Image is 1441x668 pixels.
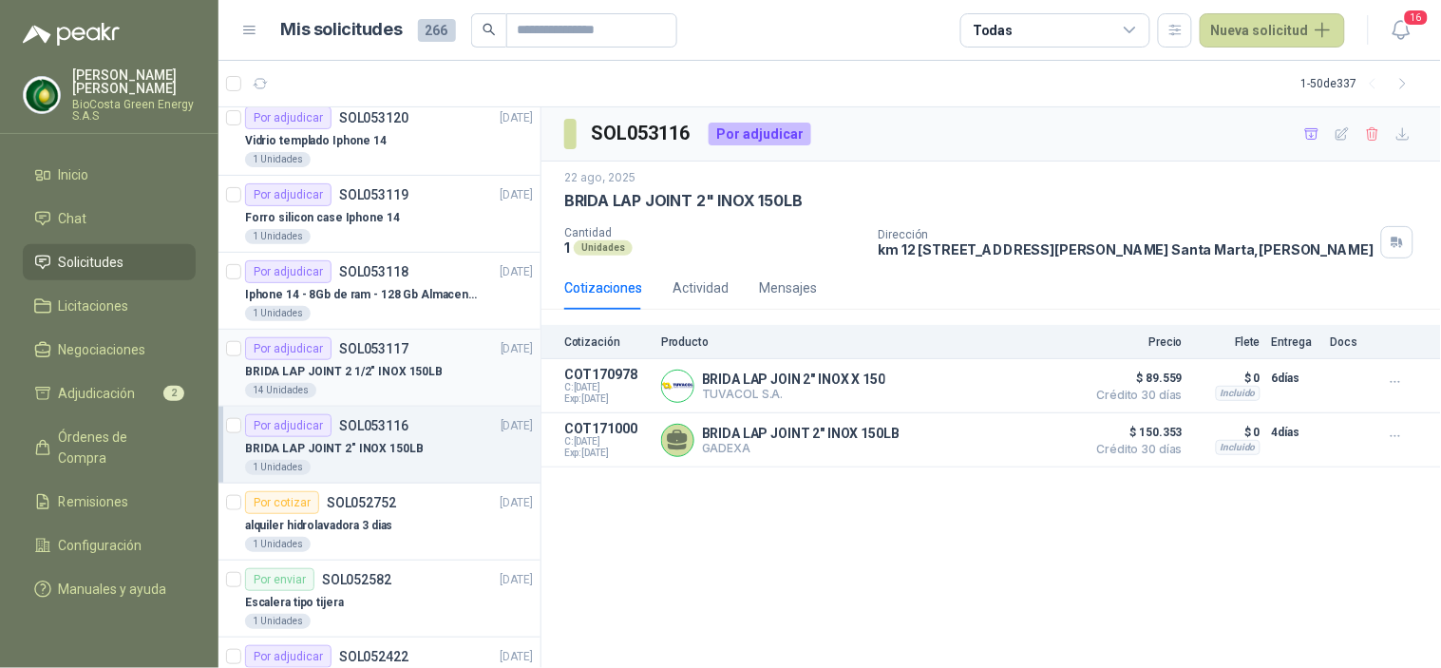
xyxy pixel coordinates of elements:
[973,20,1013,41] div: Todas
[501,263,533,281] p: [DATE]
[59,339,146,360] span: Negociaciones
[218,99,540,176] a: Por adjudicarSOL053120[DATE] Vidrio templado Iphone 141 Unidades
[245,152,311,167] div: 1 Unidades
[673,277,729,298] div: Actividad
[1194,335,1261,349] p: Flete
[59,208,87,229] span: Chat
[759,277,817,298] div: Mensajes
[1403,9,1430,27] span: 16
[218,253,540,330] a: Por adjudicarSOL053118[DATE] Iphone 14 - 8Gb de ram - 128 Gb Almacenamiento1 Unidades
[281,16,403,44] h1: Mis solicitudes
[1216,386,1261,401] div: Incluido
[564,393,650,405] span: Exp: [DATE]
[23,244,196,280] a: Solicitudes
[59,535,142,556] span: Configuración
[59,491,129,512] span: Remisiones
[1331,335,1369,349] p: Docs
[245,440,424,458] p: BRIDA LAP JOINT 2" INOX 150LB
[72,68,196,95] p: [PERSON_NAME] [PERSON_NAME]
[245,183,332,206] div: Por adjudicar
[245,337,332,360] div: Por adjudicar
[418,19,456,42] span: 266
[23,527,196,563] a: Configuración
[163,386,184,401] span: 2
[339,419,408,432] p: SOL053116
[59,252,124,273] span: Solicitudes
[245,209,400,227] p: Forro silicon case Iphone 14
[23,288,196,324] a: Licitaciones
[72,99,196,122] p: BioCosta Green Energy S.A.S
[1088,390,1183,401] span: Crédito 30 días
[218,407,540,484] a: Por adjudicarSOL053116[DATE] BRIDA LAP JOINT 2" INOX 150LB1 Unidades
[245,460,311,475] div: 1 Unidades
[564,367,650,382] p: COT170978
[1272,367,1319,390] p: 6 días
[245,286,482,304] p: Iphone 14 - 8Gb de ram - 128 Gb Almacenamiento
[574,240,633,256] div: Unidades
[23,571,196,607] a: Manuales y ayuda
[339,188,408,201] p: SOL053119
[1088,335,1183,349] p: Precio
[23,200,196,237] a: Chat
[564,277,642,298] div: Cotizaciones
[1194,421,1261,444] p: $ 0
[59,296,129,316] span: Licitaciones
[564,169,635,187] p: 22 ago, 2025
[245,260,332,283] div: Por adjudicar
[23,157,196,193] a: Inicio
[23,23,120,46] img: Logo peakr
[879,241,1375,258] p: km 12 [STREET_ADDRESS][PERSON_NAME] Santa Marta , [PERSON_NAME]
[483,23,496,36] span: search
[245,132,387,150] p: Vidrio templado Iphone 14
[1088,421,1183,444] span: $ 150.353
[245,383,316,398] div: 14 Unidades
[245,229,311,244] div: 1 Unidades
[564,436,650,448] span: C: [DATE]
[1194,367,1261,390] p: $ 0
[709,123,811,145] div: Por adjudicar
[501,186,533,204] p: [DATE]
[564,239,570,256] p: 1
[245,491,319,514] div: Por cotizar
[501,109,533,127] p: [DATE]
[245,363,443,381] p: BRIDA LAP JOINT 2 1/2" INOX 150LB
[218,561,540,638] a: Por enviarSOL052582[DATE] Escalera tipo tijera1 Unidades
[339,650,408,663] p: SOL052422
[23,419,196,476] a: Órdenes de Compra
[339,111,408,124] p: SOL053120
[879,228,1375,241] p: Dirección
[501,494,533,512] p: [DATE]
[245,594,344,612] p: Escalera tipo tijera
[501,648,533,666] p: [DATE]
[59,579,167,600] span: Manuales y ayuda
[245,414,332,437] div: Por adjudicar
[245,568,314,591] div: Por enviar
[564,382,650,393] span: C: [DATE]
[1216,440,1261,455] div: Incluido
[564,335,650,349] p: Cotización
[218,484,540,561] a: Por cotizarSOL052752[DATE] alquiler hidrolavadora 3 dias1 Unidades
[322,573,391,586] p: SOL052582
[501,417,533,435] p: [DATE]
[218,176,540,253] a: Por adjudicarSOL053119[DATE] Forro silicon case Iphone 141 Unidades
[245,306,311,321] div: 1 Unidades
[1200,13,1345,48] button: Nueva solicitud
[327,496,396,509] p: SOL052752
[23,375,196,411] a: Adjudicación2
[564,226,863,239] p: Cantidad
[501,571,533,589] p: [DATE]
[245,645,332,668] div: Por adjudicar
[592,119,693,148] h3: SOL053116
[59,427,178,468] span: Órdenes de Compra
[245,106,332,129] div: Por adjudicar
[218,330,540,407] a: Por adjudicarSOL053117[DATE] BRIDA LAP JOINT 2 1/2" INOX 150LB14 Unidades
[23,484,196,520] a: Remisiones
[23,332,196,368] a: Negociaciones
[1088,444,1183,455] span: Crédito 30 días
[662,371,693,402] img: Company Logo
[245,614,311,629] div: 1 Unidades
[339,342,408,355] p: SOL053117
[702,387,885,401] p: TUVACOL S.A.
[245,537,311,552] div: 1 Unidades
[564,421,650,436] p: COT171000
